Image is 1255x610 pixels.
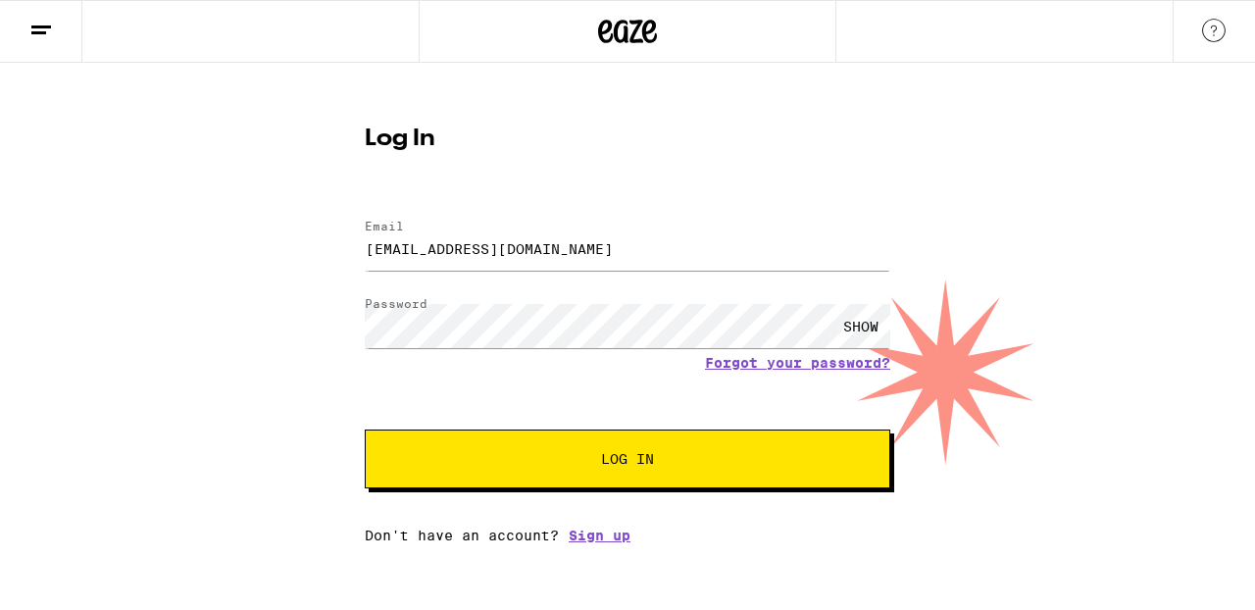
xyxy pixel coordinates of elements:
a: Sign up [569,528,630,543]
button: Log In [365,430,890,488]
h1: Log In [365,127,890,151]
input: Email [365,227,890,271]
span: Log In [601,452,654,466]
div: Don't have an account? [365,528,890,543]
div: SHOW [831,304,890,348]
label: Email [365,220,404,232]
a: Forgot your password? [705,355,890,371]
label: Password [365,297,427,310]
